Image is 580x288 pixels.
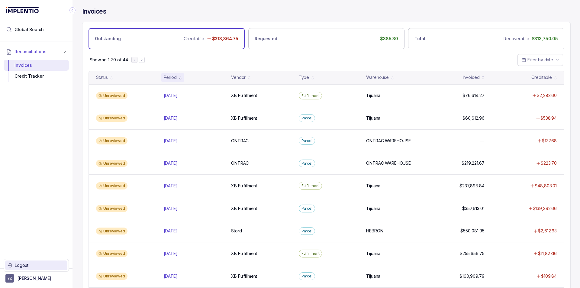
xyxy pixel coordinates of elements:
div: Reconciliations [4,59,69,83]
div: Unreviewed [96,273,127,280]
div: Unreviewed [96,160,127,167]
p: [PERSON_NAME] [18,275,51,281]
p: Tijuana [366,251,380,257]
div: Vendor [231,74,246,80]
p: [DATE] [164,115,178,121]
div: Remaining page entries [90,57,128,63]
p: ONTRAC [231,160,249,166]
p: Fulfillment [301,93,320,99]
p: Fulfillment [301,183,320,189]
p: HEBRON [366,228,383,234]
span: Filter by date [527,57,553,62]
p: XB Fulfillment [231,183,257,189]
p: $48,803.01 [535,183,557,189]
div: Invoices [8,60,64,71]
p: ONTRAC WAREHOUSE [366,160,411,166]
p: $76,614.27 [462,92,485,99]
h4: Invoices [82,7,106,16]
p: XB Fulfillment [231,205,257,212]
p: [DATE] [164,251,178,257]
p: Parcel [301,273,312,279]
div: Unreviewed [96,205,127,212]
span: Global Search [14,27,44,33]
p: Parcel [301,138,312,144]
p: $2,283.60 [537,92,557,99]
div: Unreviewed [96,228,127,235]
p: Tijuana [366,115,380,121]
p: $237,898.84 [459,183,484,189]
p: [DATE] [164,138,178,144]
div: Period [164,74,177,80]
p: $219,221.67 [462,160,484,166]
p: $538.94 [540,115,557,121]
p: Logout [15,262,65,268]
div: Unreviewed [96,137,127,144]
p: XB Fulfillment [231,251,257,257]
p: ONTRAC [231,138,249,144]
p: Recoverable [504,36,529,42]
button: Date Range Picker [517,54,563,66]
div: Unreviewed [96,115,127,122]
p: Total [414,36,425,42]
p: XB Fulfillment [231,273,257,279]
p: Parcel [301,228,312,234]
p: $137.68 [542,138,557,144]
p: Parcel [301,115,312,121]
div: Warehouse [366,74,389,80]
p: $313,750.05 [532,36,558,42]
div: Invoiced [463,74,480,80]
p: Outstanding [95,36,121,42]
span: Reconciliations [14,49,47,55]
button: Next Page [139,57,145,63]
div: Collapse Icon [69,7,76,14]
p: $385.30 [380,36,398,42]
p: $313,364.75 [212,36,238,42]
div: Creditable [531,74,552,80]
button: Reconciliations [4,45,69,58]
div: Unreviewed [96,182,127,189]
p: Parcel [301,205,312,212]
p: Stord [231,228,242,234]
button: User initials[PERSON_NAME] [5,274,67,283]
p: Parcel [301,160,312,167]
div: Unreviewed [96,250,127,257]
p: [DATE] [164,92,178,99]
p: [DATE] [164,228,178,234]
p: $2,612.63 [538,228,557,234]
span: User initials [5,274,14,283]
p: $11,827.16 [538,251,557,257]
p: Showing 1-30 of 44 [90,57,128,63]
p: $139,392.66 [533,205,557,212]
div: Unreviewed [96,92,127,99]
p: [DATE] [164,183,178,189]
p: $160,909.79 [459,273,484,279]
p: $255,656.75 [460,251,484,257]
search: Date Range Picker [521,57,553,63]
p: Tijuana [366,205,380,212]
p: $357,613.01 [462,205,484,212]
p: $109.84 [541,273,557,279]
div: Status [96,74,108,80]
p: Fulfillment [301,251,320,257]
p: $60,612.96 [462,115,485,121]
p: — [480,138,485,144]
div: Type [299,74,309,80]
p: $223.70 [541,160,557,166]
p: [DATE] [164,205,178,212]
p: ONTRAC WAREHOUSE [366,138,411,144]
p: Tijuana [366,92,380,99]
p: [DATE] [164,160,178,166]
p: $550,081.95 [460,228,484,234]
p: [DATE] [164,273,178,279]
p: Tijuana [366,183,380,189]
p: XB Fulfillment [231,115,257,121]
div: Credit Tracker [8,71,64,82]
p: Creditable [184,36,204,42]
p: Tijuana [366,273,380,279]
p: Requested [255,36,277,42]
p: XB Fulfillment [231,92,257,99]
